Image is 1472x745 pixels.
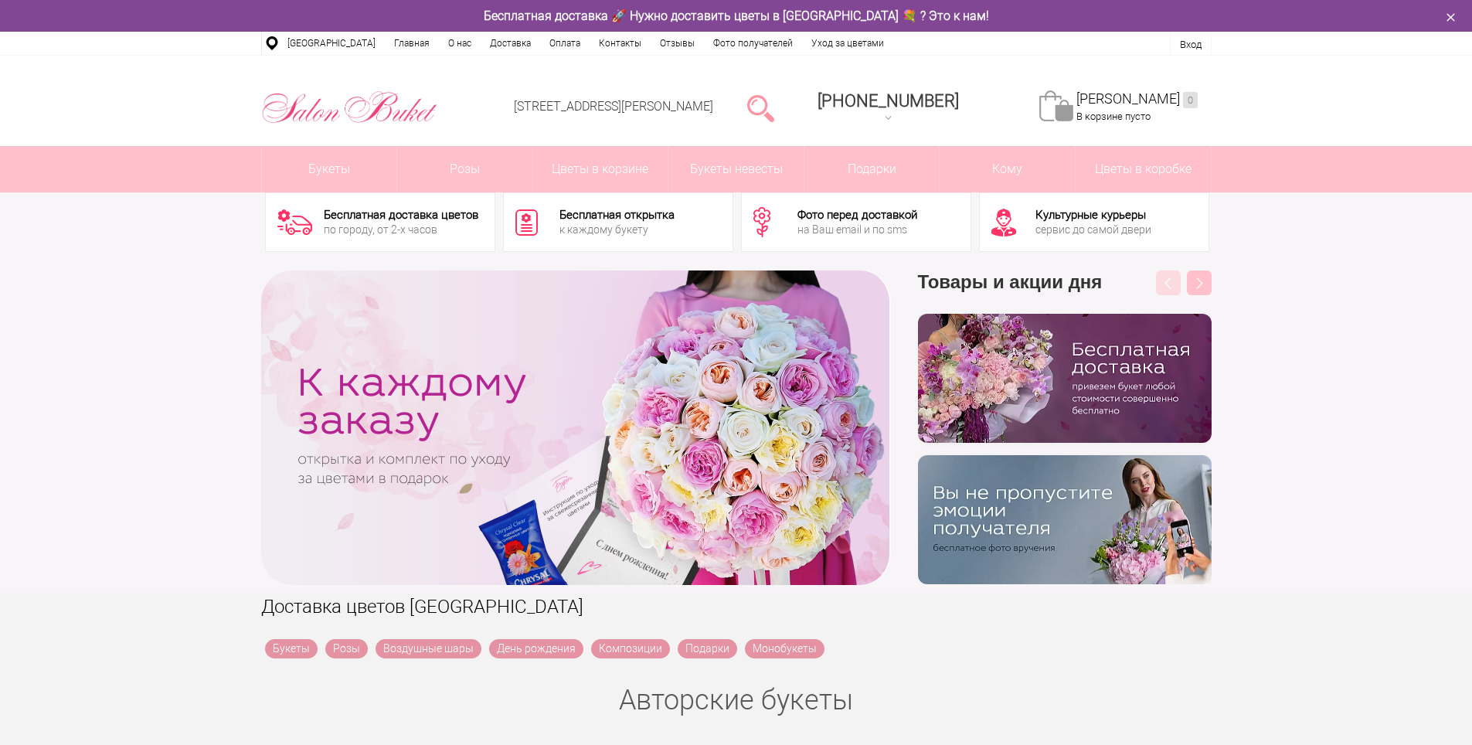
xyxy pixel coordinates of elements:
[324,209,478,221] div: Бесплатная доставка цветов
[385,32,439,55] a: Главная
[397,146,532,192] a: Розы
[250,8,1223,24] div: Бесплатная доставка 🚀 Нужно доставить цветы в [GEOGRAPHIC_DATA] 💐 ? Это к нам!
[918,455,1212,584] img: v9wy31nijnvkfycrkduev4dhgt9psb7e.png.webp
[1180,39,1202,50] a: Вход
[1076,146,1211,192] a: Цветы в коробке
[559,224,675,235] div: к каждому букету
[918,314,1212,443] img: hpaj04joss48rwypv6hbykmvk1dj7zyr.png.webp
[940,146,1075,192] span: Кому
[439,32,481,55] a: О нас
[481,32,540,55] a: Доставка
[278,32,385,55] a: [GEOGRAPHIC_DATA]
[1183,92,1198,108] ins: 0
[376,639,481,658] a: Воздушные шары
[514,99,713,114] a: [STREET_ADDRESS][PERSON_NAME]
[559,209,675,221] div: Бесплатная открытка
[1187,270,1212,295] button: Next
[668,146,804,192] a: Букеты невесты
[678,639,737,658] a: Подарки
[704,32,802,55] a: Фото получателей
[265,639,318,658] a: Букеты
[1035,224,1151,235] div: сервис до самой двери
[533,146,668,192] a: Цветы в корзине
[797,209,917,221] div: Фото перед доставкой
[262,146,397,192] a: Букеты
[1076,90,1198,108] a: [PERSON_NAME]
[325,639,368,658] a: Розы
[590,32,651,55] a: Контакты
[818,91,959,111] span: [PHONE_NUMBER]
[489,639,583,658] a: День рождения
[261,593,1212,621] h1: Доставка цветов [GEOGRAPHIC_DATA]
[804,146,940,192] a: Подарки
[619,684,853,716] a: Авторские букеты
[745,639,824,658] a: Монобукеты
[918,270,1212,314] h3: Товары и акции дня
[651,32,704,55] a: Отзывы
[1076,111,1151,122] span: В корзине пусто
[261,87,438,128] img: Цветы Нижний Новгород
[808,86,968,130] a: [PHONE_NUMBER]
[324,224,478,235] div: по городу, от 2-х часов
[802,32,893,55] a: Уход за цветами
[797,224,917,235] div: на Ваш email и по sms
[591,639,670,658] a: Композиции
[1035,209,1151,221] div: Культурные курьеры
[540,32,590,55] a: Оплата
